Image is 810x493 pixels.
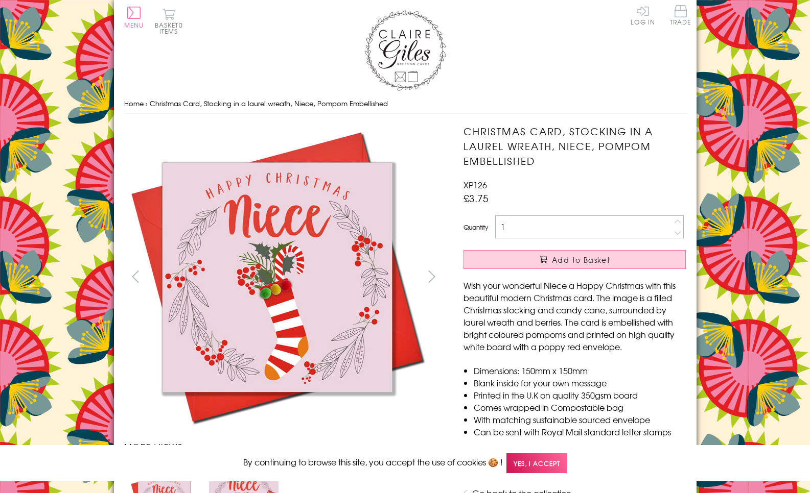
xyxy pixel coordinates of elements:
button: Basket0 items [155,8,183,34]
img: Christmas Card, Stocking in a laurel wreath, Niece, Pompom Embellished [124,124,431,430]
a: Log In [631,5,655,25]
li: Printed in the U.K on quality 350gsm board [474,389,686,401]
a: Trade [670,5,691,27]
span: › [146,98,148,108]
button: prev [124,265,147,288]
label: Quantity [464,223,488,232]
span: Trade [670,5,691,25]
button: next [420,265,443,288]
span: Add to Basket [552,255,610,265]
a: Home [124,98,144,108]
p: Wish your wonderful Niece a Happy Christmas with this beautiful modern Christmas card. The image ... [464,279,686,353]
span: Yes, I accept [506,453,567,473]
img: Claire Giles Greetings Cards [364,10,446,91]
li: Can be sent with Royal Mail standard letter stamps [474,426,686,438]
h3: More views [124,440,444,453]
span: 0 items [159,20,183,36]
span: Menu [124,20,144,30]
span: XP126 [464,179,487,191]
nav: breadcrumbs [124,93,686,114]
span: Christmas Card, Stocking in a laurel wreath, Niece, Pompom Embellished [150,98,388,108]
li: Comes wrapped in Compostable bag [474,401,686,413]
button: Menu [124,7,144,28]
li: Dimensions: 150mm x 150mm [474,364,686,377]
span: £3.75 [464,191,489,205]
li: With matching sustainable sourced envelope [474,413,686,426]
button: Add to Basket [464,250,686,269]
li: Blank inside for your own message [474,377,686,389]
h1: Christmas Card, Stocking in a laurel wreath, Niece, Pompom Embellished [464,124,686,168]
